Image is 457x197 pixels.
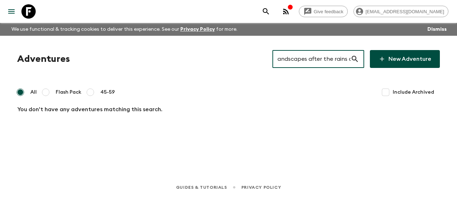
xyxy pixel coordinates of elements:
[4,4,19,19] button: menu
[272,49,351,69] input: e.g. AR1, Argentina
[100,89,115,96] span: 45-59
[362,9,448,14] span: [EMAIL_ADDRESS][DOMAIN_NAME]
[426,24,448,34] button: Dismiss
[259,4,273,19] button: search adventures
[310,9,347,14] span: Give feedback
[353,6,448,17] div: [EMAIL_ADDRESS][DOMAIN_NAME]
[17,105,440,114] p: You don't have any adventures matching this search.
[241,183,281,191] a: Privacy Policy
[370,50,440,68] a: New Adventure
[299,6,348,17] a: Give feedback
[393,89,434,96] span: Include Archived
[9,23,240,36] p: We use functional & tracking cookies to deliver this experience. See our for more.
[30,89,37,96] span: All
[176,183,227,191] a: Guides & Tutorials
[180,27,215,32] a: Privacy Policy
[56,89,81,96] span: Flash Pack
[17,52,70,66] h1: Adventures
